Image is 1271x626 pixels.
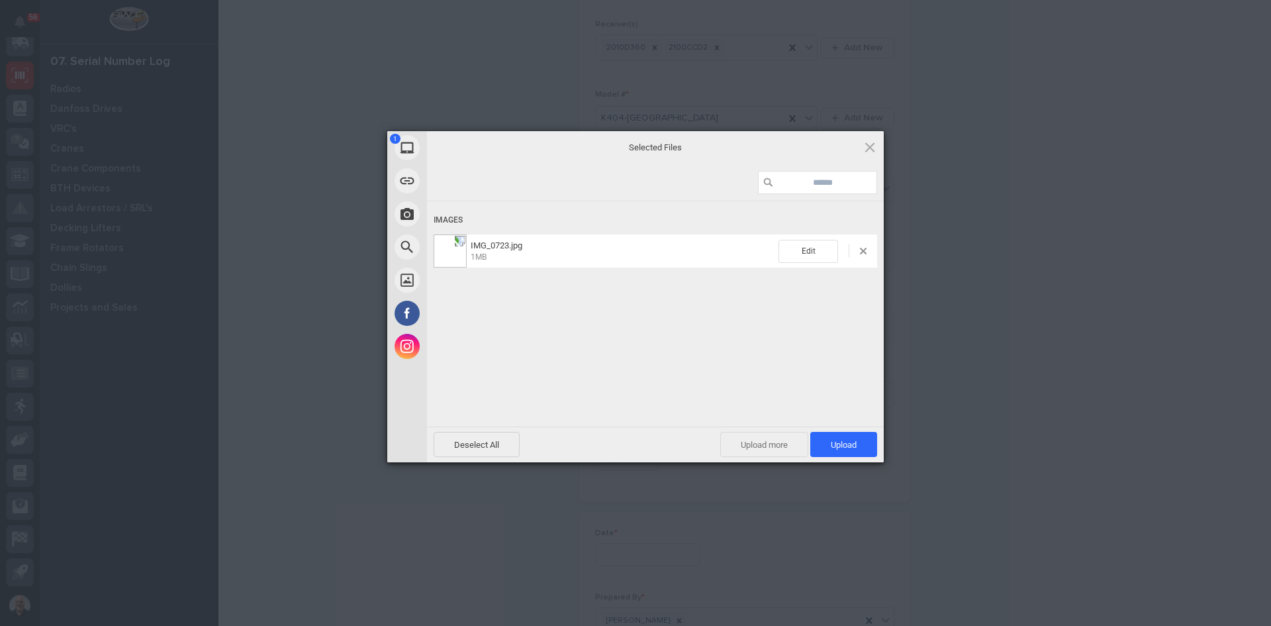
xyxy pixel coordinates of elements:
[471,252,487,262] span: 1MB
[778,240,838,263] span: Edit
[387,297,546,330] div: Facebook
[387,264,546,297] div: Unsplash
[387,131,546,164] div: My Device
[434,235,467,268] img: 2cc5764c-689b-4b45-a24e-77562c643815
[387,231,546,264] div: Web Search
[471,240,522,250] span: IMG_0723.jpg
[434,432,520,457] span: Deselect All
[387,330,546,363] div: Instagram
[863,140,877,154] span: Click here or hit ESC to close picker
[831,440,857,450] span: Upload
[810,432,877,457] span: Upload
[390,134,400,144] span: 1
[387,164,546,197] div: Link (URL)
[523,141,788,153] span: Selected Files
[434,208,877,233] div: Images
[387,197,546,231] div: Take Photo
[467,240,778,262] span: IMG_0723.jpg
[720,432,808,457] span: Upload more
